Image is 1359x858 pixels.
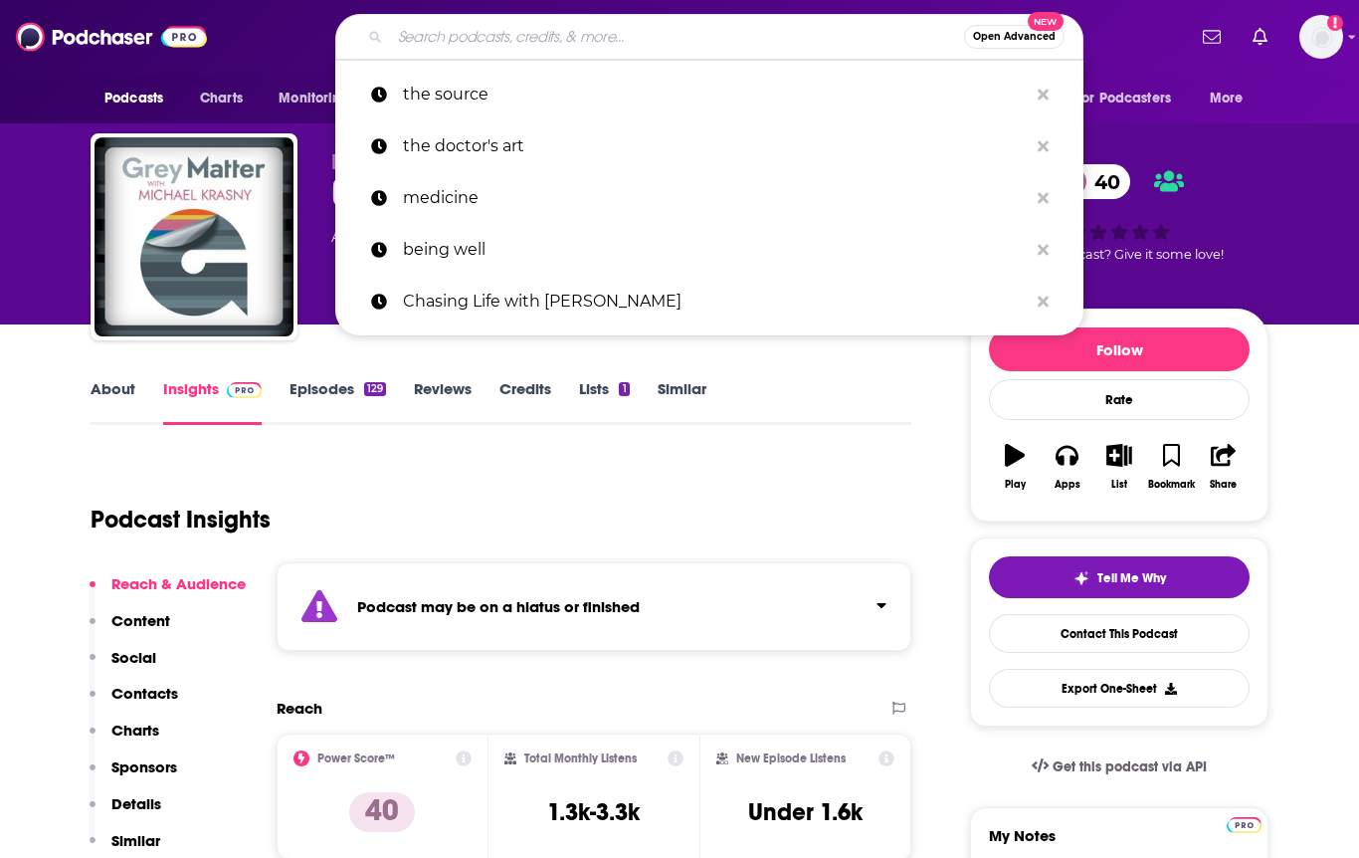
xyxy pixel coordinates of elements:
a: Contact This Podcast [989,614,1250,653]
a: Show notifications dropdown [1245,20,1275,54]
p: Chasing Life with Dr. Sanjay Gupta [403,276,1028,327]
button: Share [1198,431,1250,503]
a: InsightsPodchaser Pro [163,379,262,425]
span: Good podcast? Give it some love! [1015,247,1224,262]
button: Social [90,648,156,685]
img: tell me why sparkle [1073,570,1089,586]
a: Charts [187,80,255,117]
a: Lists1 [579,379,629,425]
p: Contacts [111,684,178,703]
a: Show notifications dropdown [1195,20,1229,54]
p: Content [111,611,170,630]
p: 40 [349,792,415,832]
a: About [91,379,135,425]
a: Credits [499,379,551,425]
h2: Power Score™ [317,751,395,765]
p: Social [111,648,156,667]
span: Charts [200,85,243,112]
a: Chasing Life with [PERSON_NAME] [335,276,1083,327]
button: tell me why sparkleTell Me Why [989,556,1250,598]
button: Reach & Audience [90,574,246,611]
p: Charts [111,721,159,740]
button: Contacts [90,684,178,721]
button: open menu [1063,80,1200,117]
div: 1 [619,382,629,396]
span: 40 [1074,164,1130,199]
img: User Profile [1299,15,1343,59]
p: medicine [403,172,1028,224]
p: the source [403,69,1028,120]
a: Episodes129 [290,379,386,425]
h1: Podcast Insights [91,505,271,535]
p: Details [111,794,161,813]
button: List [1093,431,1145,503]
span: Open Advanced [973,32,1056,42]
p: being well [403,224,1028,276]
div: List [1111,479,1127,491]
button: Export One-Sheet [989,669,1250,708]
p: the doctor's art [403,120,1028,172]
div: Search podcasts, credits, & more... [335,14,1083,60]
span: Podcasts [104,85,163,112]
strong: Podcast may be on a hiatus or finished [357,597,640,616]
input: Search podcasts, credits, & more... [390,21,964,53]
a: medicine [335,172,1083,224]
button: Follow [989,327,1250,371]
span: More [1210,85,1244,112]
section: Click to expand status details [277,562,911,651]
span: Monitoring [279,85,349,112]
a: being well [335,224,1083,276]
h3: 1.3k-3.3k [547,797,640,827]
button: Sponsors [90,757,177,794]
span: Tell Me Why [1097,570,1166,586]
span: New [1028,12,1064,31]
a: Pro website [1227,814,1262,833]
button: Bookmark [1145,431,1197,503]
h2: Total Monthly Listens [524,751,637,765]
img: Podchaser - Follow, Share and Rate Podcasts [16,18,207,56]
span: Logged in as isabellaN [1299,15,1343,59]
span: [PERSON_NAME] [331,151,474,170]
button: Show profile menu [1299,15,1343,59]
a: Similar [658,379,706,425]
span: Get this podcast via API [1053,758,1207,775]
button: Charts [90,721,159,757]
button: open menu [1196,80,1268,117]
a: Reviews [414,379,472,425]
button: Apps [1041,431,1092,503]
span: For Podcasters [1075,85,1171,112]
img: Grey Matter with Michael Krasny [95,137,293,336]
div: Share [1210,479,1237,491]
div: 129 [364,382,386,396]
div: A weekly podcast [331,225,677,249]
button: Details [90,794,161,831]
p: Reach & Audience [111,574,246,593]
img: Podchaser Pro [1227,817,1262,833]
p: Similar [111,831,160,850]
img: Podchaser Pro [227,382,262,398]
button: Open AdvancedNew [964,25,1065,49]
div: Rate [989,379,1250,420]
a: the source [335,69,1083,120]
p: Sponsors [111,757,177,776]
div: Bookmark [1148,479,1195,491]
button: Content [90,611,170,648]
div: Play [1005,479,1026,491]
button: open menu [265,80,375,117]
svg: Add a profile image [1327,15,1343,31]
button: Play [989,431,1041,503]
div: Apps [1055,479,1080,491]
h3: Under 1.6k [748,797,863,827]
button: open menu [91,80,189,117]
a: the doctor's art [335,120,1083,172]
h2: New Episode Listens [736,751,846,765]
a: Get this podcast via API [1016,743,1223,791]
div: 40Good podcast? Give it some love! [970,151,1268,275]
a: 40 [1055,164,1130,199]
h2: Reach [277,699,322,718]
